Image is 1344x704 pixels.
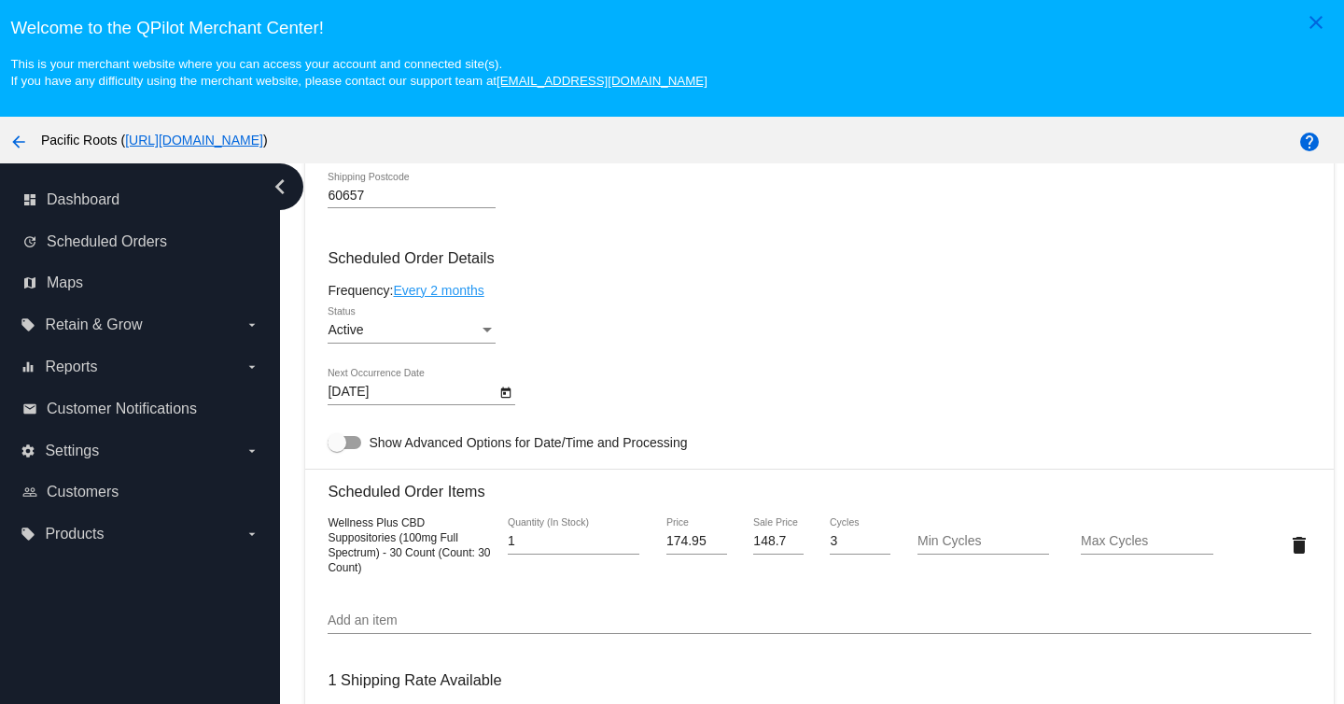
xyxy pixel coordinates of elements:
span: Wellness Plus CBD Suppositories (100mg Full Spectrum) - 30 Count (Count: 30 Count) [328,516,490,574]
a: [EMAIL_ADDRESS][DOMAIN_NAME] [497,74,707,88]
span: Maps [47,275,83,291]
i: arrow_drop_down [245,317,259,332]
i: arrow_drop_down [245,359,259,374]
a: update Scheduled Orders [22,227,259,257]
input: Quantity (In Stock) [508,534,639,549]
a: [URL][DOMAIN_NAME] [125,133,263,148]
span: Products [45,526,104,542]
i: email [22,401,37,416]
mat-select: Status [328,323,496,338]
span: Scheduled Orders [47,233,167,250]
span: Show Advanced Options for Date/Time and Processing [369,433,687,452]
i: chevron_left [265,172,295,202]
i: map [22,275,37,290]
a: map Maps [22,268,259,298]
i: dashboard [22,192,37,207]
i: update [22,234,37,249]
input: Sale Price [753,534,803,549]
i: settings [21,444,35,458]
mat-icon: help [1298,131,1321,153]
span: Pacific Roots ( ) [41,133,268,148]
span: Dashboard [47,191,119,208]
div: Frequency: [328,283,1310,298]
input: Shipping Postcode [328,189,496,204]
span: Customers [47,484,119,500]
input: Min Cycles [917,534,1049,549]
input: Cycles [830,534,890,549]
input: Next Occurrence Date [328,385,496,400]
a: Every 2 months [393,283,483,298]
h3: 1 Shipping Rate Available [328,660,501,700]
span: Active [328,322,363,337]
span: Settings [45,443,99,459]
i: local_offer [21,527,35,542]
mat-icon: arrow_back [7,131,30,153]
span: Retain & Grow [45,317,142,333]
span: Customer Notifications [47,401,197,417]
span: Reports [45,359,97,375]
h3: Scheduled Order Items [328,469,1310,500]
i: people_outline [22,485,37,500]
a: email Customer Notifications [22,394,259,424]
h3: Scheduled Order Details [328,249,1310,267]
i: equalizer [21,359,35,374]
i: local_offer [21,317,35,332]
button: Open calendar [496,382,515,401]
small: This is your merchant website where you can access your account and connected site(s). If you hav... [10,57,707,88]
i: arrow_drop_down [245,527,259,542]
a: people_outline Customers [22,477,259,507]
a: dashboard Dashboard [22,185,259,215]
h3: Welcome to the QPilot Merchant Center! [10,18,1333,38]
input: Price [666,534,727,549]
mat-icon: delete [1288,534,1310,556]
i: arrow_drop_down [245,444,259,458]
input: Max Cycles [1081,534,1212,549]
input: Add an item [328,613,1310,628]
mat-icon: close [1305,11,1327,34]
